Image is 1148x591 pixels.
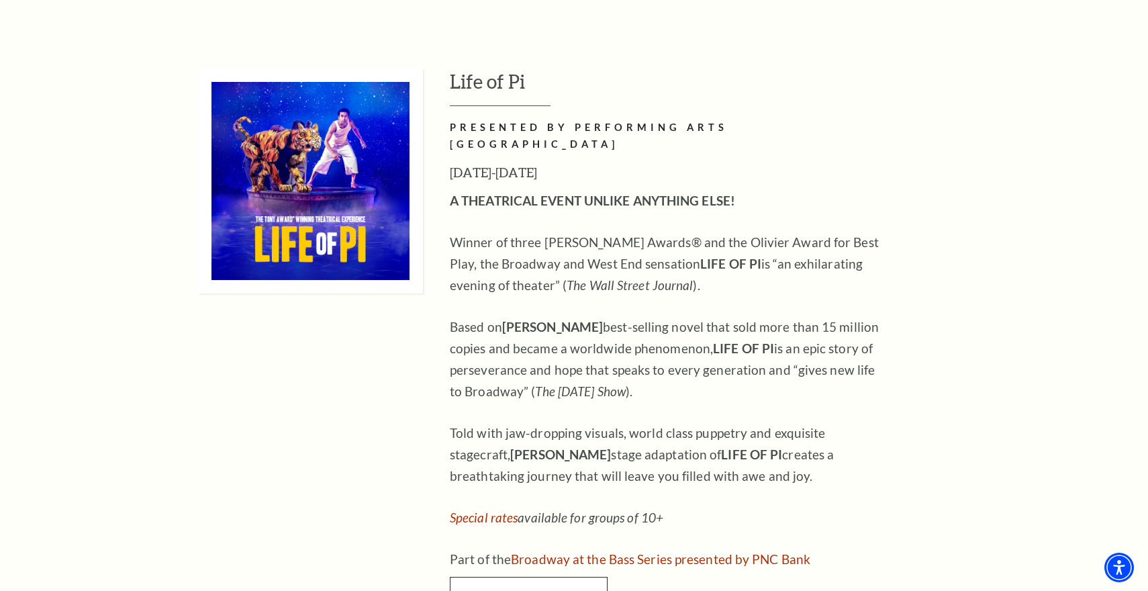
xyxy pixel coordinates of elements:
h3: Life of Pi [450,69,990,107]
p: Based on best-selling novel that sold more than 15 million copies and became a worldwide phenomen... [450,316,886,402]
strong: [PERSON_NAME] [510,447,611,462]
em: The [DATE] Show [535,383,626,399]
em: The Wall Street Journal [567,277,693,293]
strong: A THEATRICAL EVENT UNLIKE ANYTHING ELSE! [450,193,735,208]
strong: [PERSON_NAME] [502,319,603,334]
h2: PRESENTED BY PERFORMING ARTS [GEOGRAPHIC_DATA] [450,120,886,153]
p: Part of the [450,549,886,570]
p: Winner of three [PERSON_NAME] Awards® and the Olivier Award for Best Play, the Broadway and West ... [450,232,886,296]
a: Broadway at the Bass Series presented by PNC Bank [511,551,810,567]
strong: LIFE OF PI [713,340,774,356]
em: available for groups of 10+ [450,510,663,525]
div: Accessibility Menu [1104,553,1134,582]
a: Special rates [450,510,518,525]
h3: [DATE]-[DATE] [450,162,886,183]
p: Told with jaw-dropping visuals, world class puppetry and exquisite stagecraft, stage adaptation o... [450,422,886,487]
img: Life of Pi [198,69,423,293]
strong: LIFE OF PI [721,447,782,462]
strong: LIFE OF PI [700,256,761,271]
